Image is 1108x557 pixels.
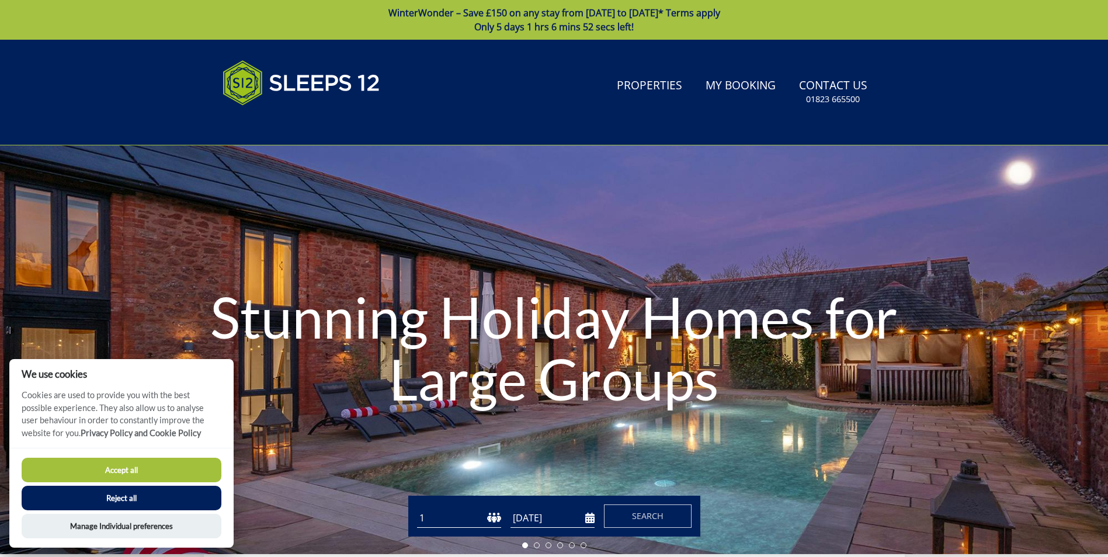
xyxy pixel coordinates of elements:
iframe: Customer reviews powered by Trustpilot [217,119,339,129]
p: Cookies are used to provide you with the best possible experience. They also allow us to analyse ... [9,389,234,448]
button: Accept all [22,458,221,482]
small: 01823 665500 [806,93,860,105]
a: Contact Us01823 665500 [794,73,872,111]
a: My Booking [701,73,780,99]
span: Search [632,510,664,521]
input: Arrival Date [510,509,595,528]
h2: We use cookies [9,368,234,380]
a: Properties [612,73,687,99]
h1: Stunning Holiday Homes for Large Groups [166,263,942,433]
span: Only 5 days 1 hrs 6 mins 52 secs left! [474,20,634,33]
button: Reject all [22,486,221,510]
img: Sleeps 12 [223,54,380,112]
button: Search [604,504,692,528]
button: Manage Individual preferences [22,514,221,538]
a: Privacy Policy and Cookie Policy [81,428,201,438]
